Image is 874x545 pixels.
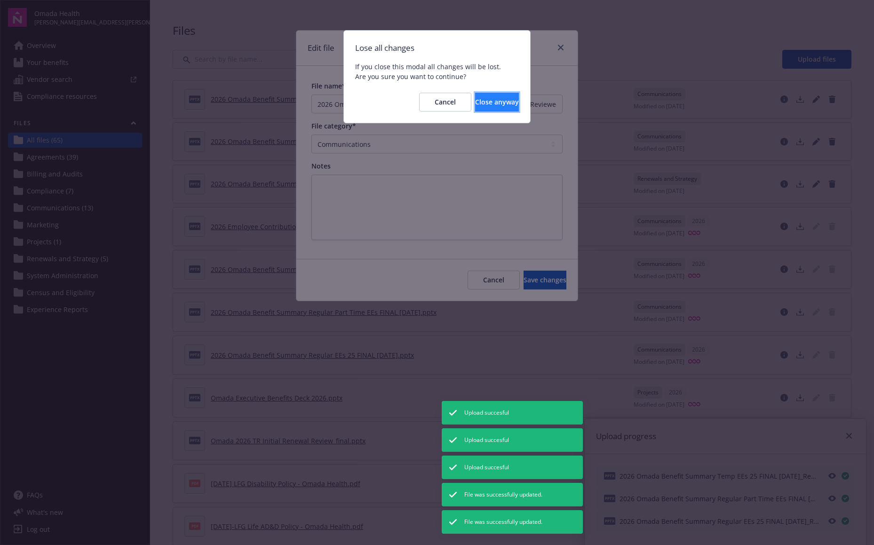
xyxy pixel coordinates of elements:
button: Close anyway [475,93,519,112]
span: Lose all changes [355,42,519,54]
span: File was successfully updated. [464,490,542,499]
span: Upload succesful [464,409,509,417]
span: Close anyway [475,97,519,106]
span: Upload succesful [464,436,509,444]
span: Upload succesful [464,463,509,472]
span: Cancel [435,97,456,106]
span: File was successfully updated. [464,518,542,526]
span: Are you sure you want to continue? [355,72,519,81]
button: Cancel [419,93,471,112]
span: If you close this modal all changes will be lost. [355,62,519,72]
